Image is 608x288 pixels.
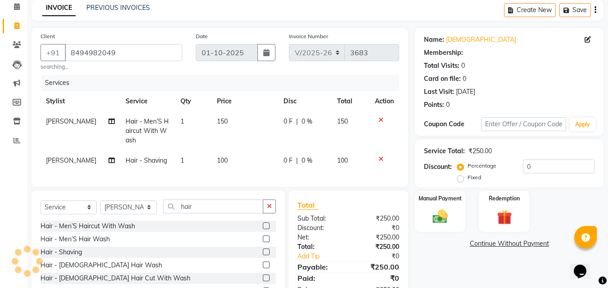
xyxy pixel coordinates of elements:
span: 150 [217,117,228,125]
span: Hair - Shaving [126,156,167,164]
div: Hair - Men’S Haircut With Wash [41,222,135,231]
div: Card on file: [424,74,461,84]
span: 0 F [284,156,293,165]
span: 100 [337,156,348,164]
a: Add Tip [291,252,358,261]
div: ₹250.00 [348,242,406,252]
span: 0 % [302,117,312,126]
div: Hair - Men’S Hair Wash [41,235,110,244]
label: Fixed [468,173,481,182]
input: Search or Scan [163,199,263,213]
iframe: chat widget [570,252,599,279]
small: searching... [41,63,182,71]
div: Service Total: [424,146,465,156]
span: 1 [180,117,184,125]
img: _gift.svg [492,208,517,226]
label: Date [196,32,208,40]
button: Apply [570,118,595,131]
a: PREVIOUS INVOICES [86,4,150,12]
th: Service [120,91,175,111]
div: 0 [461,61,465,71]
span: Total [297,200,318,210]
div: 0 [446,100,450,110]
div: Last Visit: [424,87,454,97]
span: 100 [217,156,228,164]
div: Services [41,75,406,91]
label: Percentage [468,162,496,170]
span: 0 % [302,156,312,165]
div: Name: [424,35,444,44]
button: Create New [504,3,556,17]
span: | [296,117,298,126]
div: Coupon Code [424,120,481,129]
div: Total Visits: [424,61,459,71]
div: Membership: [424,48,463,58]
span: 0 F [284,117,293,126]
div: Hair - [DEMOGRAPHIC_DATA] Hair Cut With Wash [41,274,190,283]
div: Hair - Shaving [41,248,82,257]
label: Client [41,32,55,40]
th: Total [332,91,370,111]
span: 150 [337,117,348,125]
th: Price [212,91,278,111]
div: [DATE] [456,87,475,97]
span: [PERSON_NAME] [46,117,96,125]
th: Disc [278,91,332,111]
div: ₹0 [358,252,406,261]
div: Net: [291,233,348,242]
input: Enter Offer / Coupon Code [481,117,566,131]
div: ₹250.00 [348,233,406,242]
button: +91 [41,44,66,61]
div: 0 [463,74,466,84]
span: 1 [180,156,184,164]
div: Paid: [291,273,348,284]
div: ₹0 [348,223,406,233]
img: _cash.svg [428,208,452,225]
div: Sub Total: [291,214,348,223]
label: Manual Payment [419,195,462,203]
span: | [296,156,298,165]
div: Discount: [424,162,452,172]
div: ₹0 [348,273,406,284]
div: Total: [291,242,348,252]
div: Points: [424,100,444,110]
th: Action [369,91,399,111]
a: Continue Without Payment [417,239,602,248]
div: ₹250.00 [348,261,406,272]
div: ₹250.00 [468,146,492,156]
div: ₹250.00 [348,214,406,223]
th: Qty [175,91,212,111]
th: Stylist [41,91,120,111]
button: Save [559,3,591,17]
label: Redemption [489,195,520,203]
a: [DEMOGRAPHIC_DATA] [446,35,516,44]
span: Hair - Men’S Haircut With Wash [126,117,169,144]
span: [PERSON_NAME] [46,156,96,164]
div: Payable: [291,261,348,272]
div: Discount: [291,223,348,233]
div: Hair - [DEMOGRAPHIC_DATA] Hair Wash [41,261,162,270]
input: Search by Name/Mobile/Email/Code [65,44,182,61]
label: Invoice Number [289,32,328,40]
